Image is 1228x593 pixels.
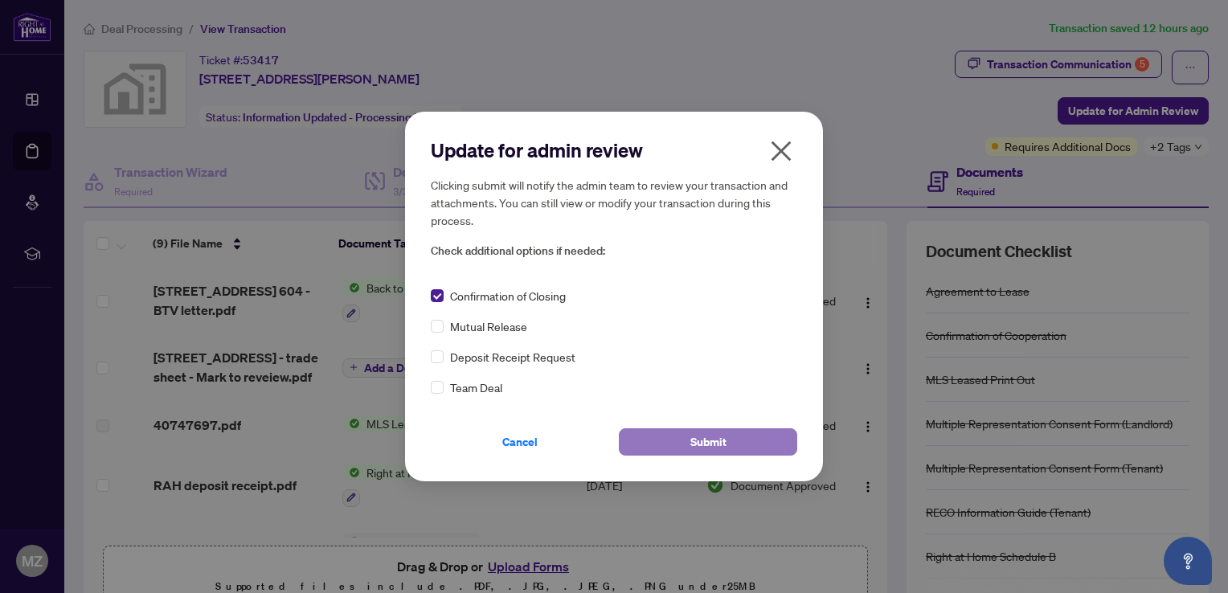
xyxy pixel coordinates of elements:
[431,242,797,260] span: Check additional options if needed:
[690,429,727,455] span: Submit
[450,317,527,335] span: Mutual Release
[431,428,609,456] button: Cancel
[450,287,566,305] span: Confirmation of Closing
[619,428,797,456] button: Submit
[1164,537,1212,585] button: Open asap
[450,378,502,396] span: Team Deal
[431,137,797,163] h2: Update for admin review
[431,176,797,229] h5: Clicking submit will notify the admin team to review your transaction and attachments. You can st...
[450,348,575,366] span: Deposit Receipt Request
[502,429,538,455] span: Cancel
[768,138,794,164] span: close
